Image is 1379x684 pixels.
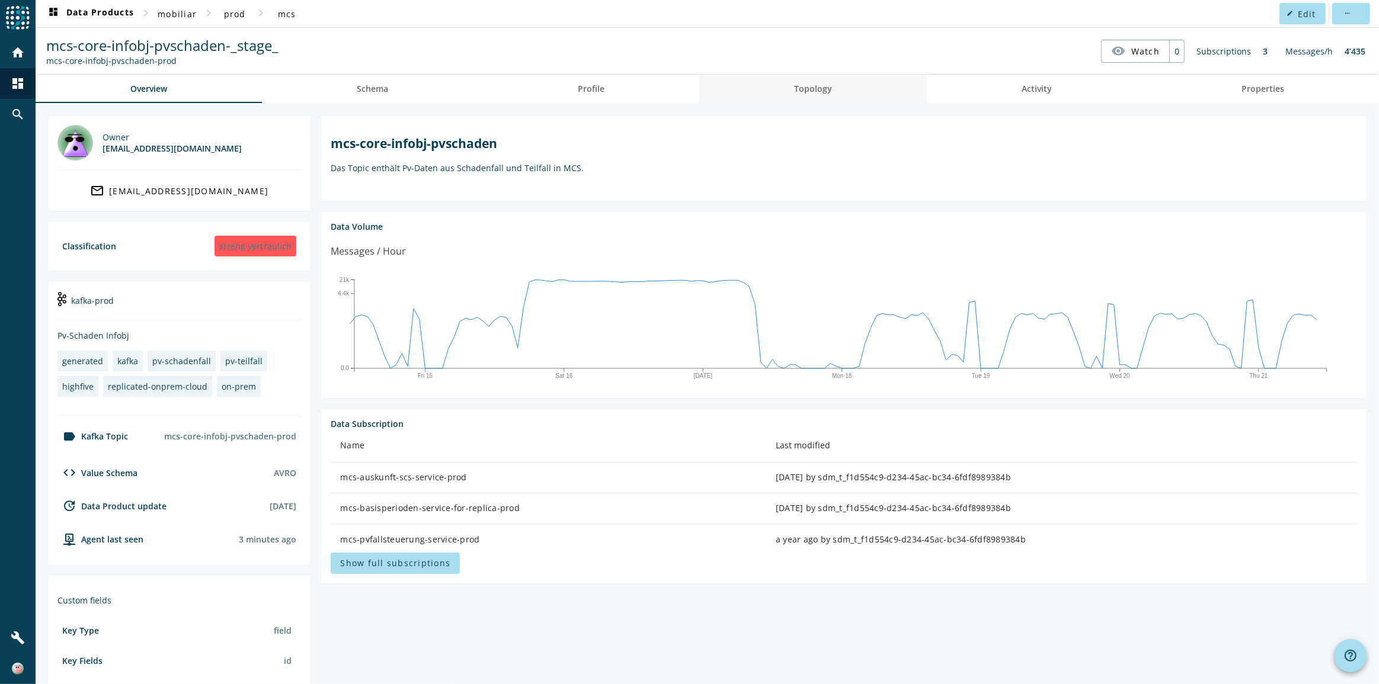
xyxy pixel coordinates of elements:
[1344,10,1351,17] mat-icon: more_horiz
[11,631,25,645] mat-icon: build
[57,532,143,546] div: agent-env-prod
[12,663,24,675] img: 2f3eda399f5d7602a4d0dfd529928f81
[766,429,1357,463] th: Last modified
[279,650,296,671] div: id
[1191,40,1257,63] div: Subscriptions
[57,180,301,201] a: [EMAIL_ADDRESS][DOMAIN_NAME]
[41,3,139,24] button: Data Products
[103,143,242,154] div: [EMAIL_ADDRESS][DOMAIN_NAME]
[62,381,94,392] div: highfive
[222,381,256,392] div: on-prem
[46,55,279,66] div: Kafka Topic: mcs-core-infobj-pvschaden-prod
[1131,41,1160,62] span: Watch
[340,471,757,483] div: mcs-auskunft-scs-service-prod
[158,8,197,20] span: mobiliar
[216,3,254,24] button: prod
[46,36,279,55] span: mcs-core-infobj-pvschaden-_stage_
[1298,8,1316,20] span: Edit
[62,499,76,513] mat-icon: update
[46,7,134,21] span: Data Products
[1169,40,1184,62] div: 0
[794,85,832,93] span: Topology
[766,493,1357,524] td: [DATE] by sdm_t_f1d554c9-d234-45ac-bc34-6fdf8989384b
[1242,85,1284,93] span: Properties
[1257,40,1274,63] div: 3
[331,221,1357,232] div: Data Volume
[338,290,350,297] text: 4.4k
[340,534,757,545] div: mcs-pvfallsteuerung-service-prod
[62,355,103,367] div: generated
[139,6,153,20] mat-icon: chevron_right
[1110,372,1131,379] text: Wed 20
[11,46,25,60] mat-icon: home
[766,463,1357,493] td: [DATE] by sdm_t_f1d554c9-d234-45ac-bc34-6fdf8989384b
[274,467,296,479] div: AVRO
[152,355,211,367] div: pv-schadenfall
[62,465,76,480] mat-icon: code
[331,162,1357,174] p: Das Topic enthält Pv-Daten aus Schadenfall und Teilfall in MCS.
[57,291,301,320] div: kafka-prod
[269,620,296,641] div: field
[1339,40,1371,63] div: 4’435
[1111,44,1125,58] mat-icon: visibility
[268,3,306,24] button: mcs
[694,372,713,379] text: [DATE]
[224,8,246,20] span: prod
[6,6,30,30] img: spoud-logo.svg
[215,236,296,256] div: streng vertraulich
[340,557,450,569] span: Show full subscriptions
[108,381,207,392] div: replicated-onprem-cloud
[62,625,99,636] div: Key Type
[46,7,60,21] mat-icon: dashboard
[130,85,167,93] span: Overview
[340,502,757,514] div: mcs-basisperioden-service-for-replica-prod
[57,499,167,513] div: Data Product update
[239,534,296,545] div: Agents typically reports every 15min to 1h
[11,107,25,121] mat-icon: search
[57,125,93,160] img: highfive@mobi.ch
[1250,372,1269,379] text: Thu 21
[103,131,242,143] div: Owner
[57,292,66,306] img: kafka-prod
[11,76,25,91] mat-icon: dashboard
[57,330,301,341] div: Pv-Schaden Infobj
[418,372,433,379] text: Fri 15
[1287,10,1293,17] mat-icon: edit
[578,85,604,93] span: Profile
[109,185,268,197] div: [EMAIL_ADDRESS][DOMAIN_NAME]
[62,429,76,444] mat-icon: label
[331,418,1357,429] div: Data Subscription
[117,355,138,367] div: kafka
[254,6,268,20] mat-icon: chevron_right
[357,85,388,93] span: Schema
[1102,40,1169,62] button: Watch
[331,553,460,574] button: Show full subscriptions
[1343,648,1358,663] mat-icon: help_outline
[225,355,263,367] div: pv-teilfall
[159,426,301,447] div: mcs-core-infobj-pvschaden-prod
[62,655,103,666] div: Key Fields
[1022,85,1052,93] span: Activity
[331,135,1357,152] h2: mcs-core-infobj-pvschaden
[1279,3,1326,24] button: Edit
[766,524,1357,555] td: a year ago by sdm_t_f1d554c9-d234-45ac-bc34-6fdf8989384b
[340,276,350,282] text: 21k
[57,595,301,606] div: Custom fields
[57,465,137,480] div: Value Schema
[201,6,216,20] mat-icon: chevron_right
[341,365,349,371] text: 0.0
[331,244,406,259] div: Messages / Hour
[278,8,296,20] span: mcs
[832,372,852,379] text: Mon 18
[331,429,766,463] th: Name
[972,372,990,379] text: Tue 19
[62,240,116,252] div: Classification
[57,429,128,444] div: Kafka Topic
[90,184,104,198] mat-icon: mail_outline
[556,372,573,379] text: Sat 16
[270,500,296,512] div: [DATE]
[1279,40,1339,63] div: Messages/h
[153,3,201,24] button: mobiliar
